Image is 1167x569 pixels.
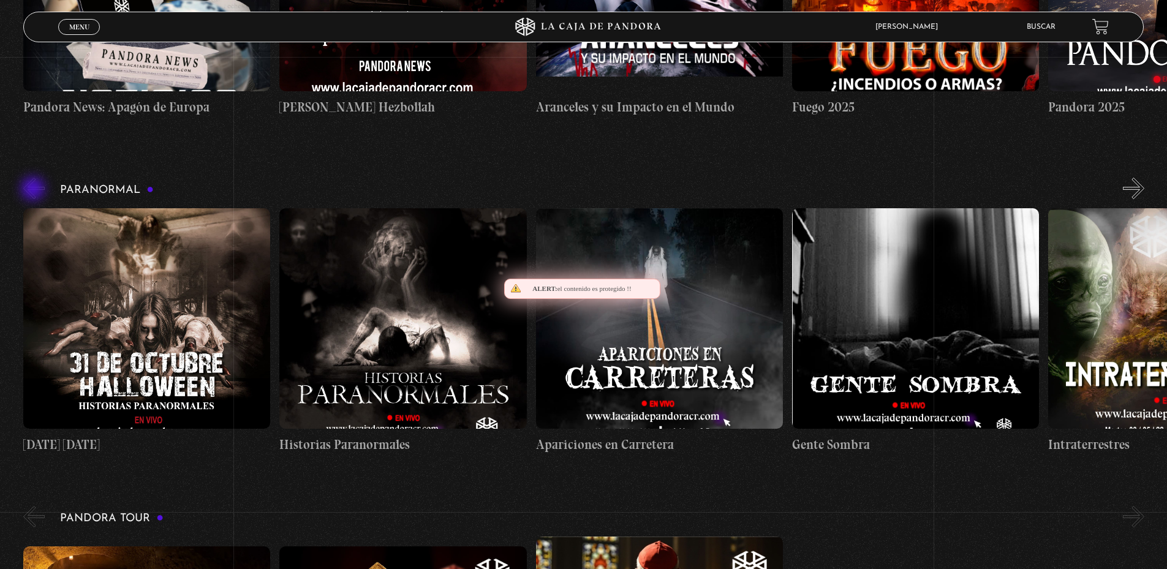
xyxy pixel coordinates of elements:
h4: Aranceles y su Impacto en el Mundo [536,97,783,117]
span: Menu [69,23,89,31]
h4: Historias Paranormales [279,435,526,454]
button: Next [1123,506,1144,527]
h4: Fuego 2025 [792,97,1039,117]
span: [PERSON_NAME] [869,23,950,31]
span: Cerrar [65,33,94,42]
a: Apariciones en Carretera [536,208,783,454]
button: Previous [23,506,45,527]
span: Alert: [532,285,557,292]
a: [DATE] [DATE] [23,208,270,454]
h4: [DATE] [DATE] [23,435,270,454]
h3: Paranormal [60,184,154,196]
button: Previous [23,178,45,199]
h4: Gente Sombra [792,435,1039,454]
h4: Pandora News: Apagón de Europa [23,97,270,117]
button: Next [1123,178,1144,199]
a: Gente Sombra [792,208,1039,454]
h4: Apariciones en Carretera [536,435,783,454]
h4: [PERSON_NAME] Hezbollah [279,97,526,117]
a: Buscar [1027,23,1056,31]
a: Historias Paranormales [279,208,526,454]
h3: Pandora Tour [60,513,164,524]
div: el contenido es protegido !! [504,279,660,299]
a: View your shopping cart [1092,18,1109,35]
